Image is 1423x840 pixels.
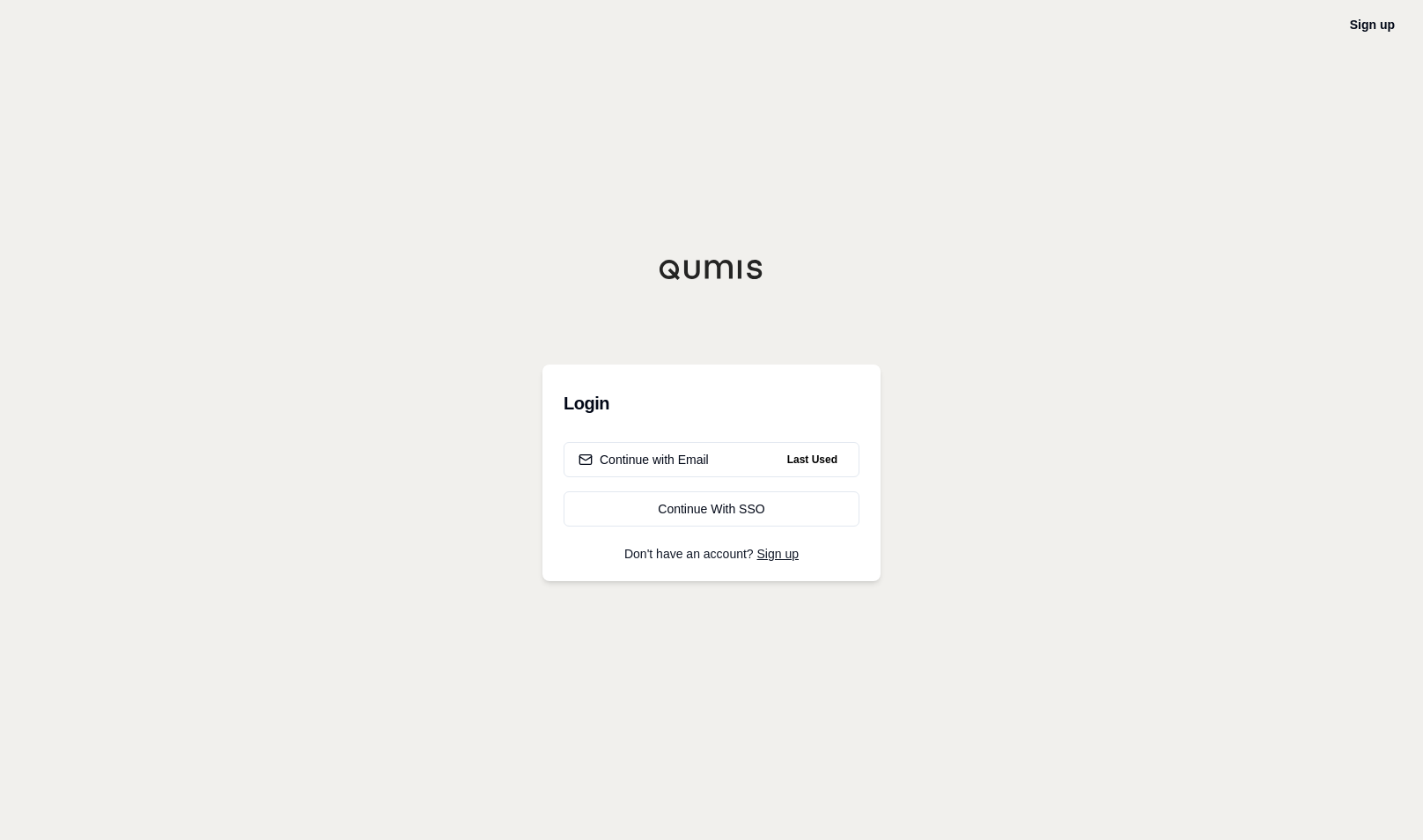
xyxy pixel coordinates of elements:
img: Qumis [659,259,764,280]
a: Sign up [757,547,799,561]
div: Continue With SSO [579,500,844,518]
a: Continue With SSO [564,491,859,527]
span: Last Used [780,449,844,470]
p: Don't have an account? [564,548,859,560]
h3: Login [564,386,859,421]
a: Sign up [1350,18,1395,32]
button: Continue with EmailLast Used [564,442,859,477]
div: Continue with Email [579,451,709,468]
